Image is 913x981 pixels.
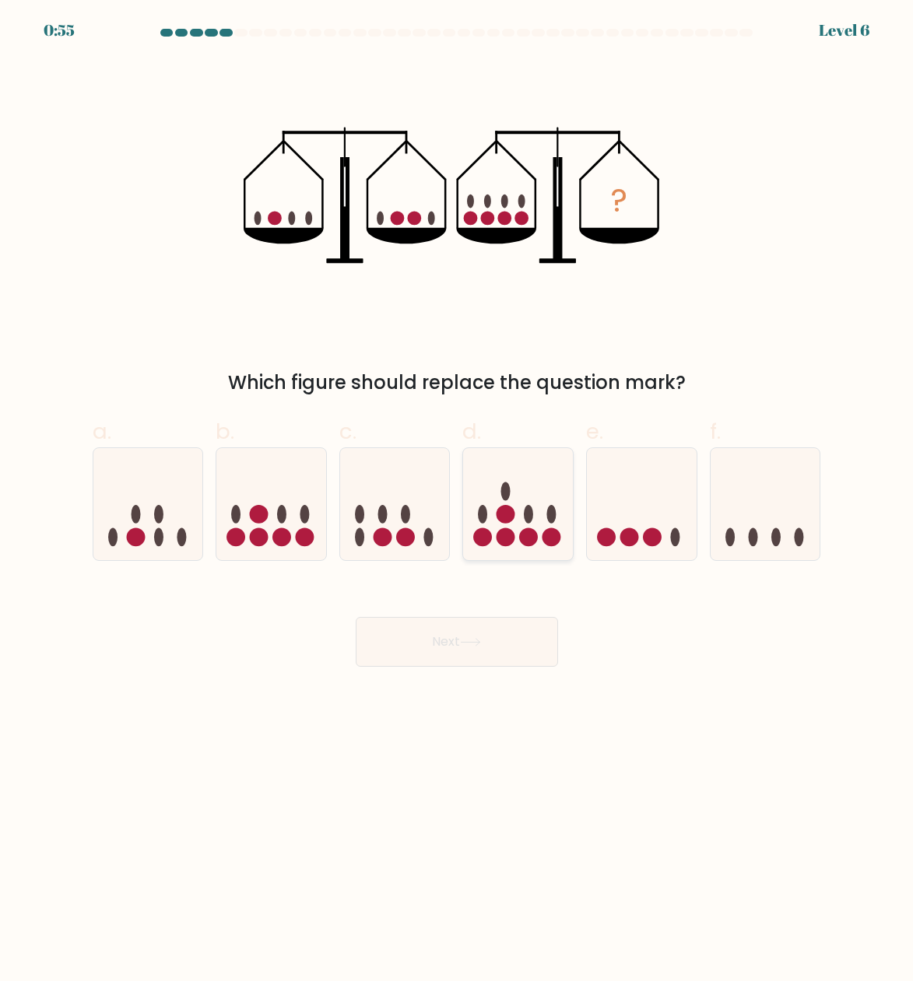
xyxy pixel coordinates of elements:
[93,416,111,447] span: a.
[356,617,558,667] button: Next
[610,178,627,222] tspan: ?
[586,416,603,447] span: e.
[462,416,481,447] span: d.
[216,416,234,447] span: b.
[819,19,869,42] div: Level 6
[44,19,75,42] div: 0:55
[102,369,812,397] div: Which figure should replace the question mark?
[710,416,721,447] span: f.
[339,416,356,447] span: c.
